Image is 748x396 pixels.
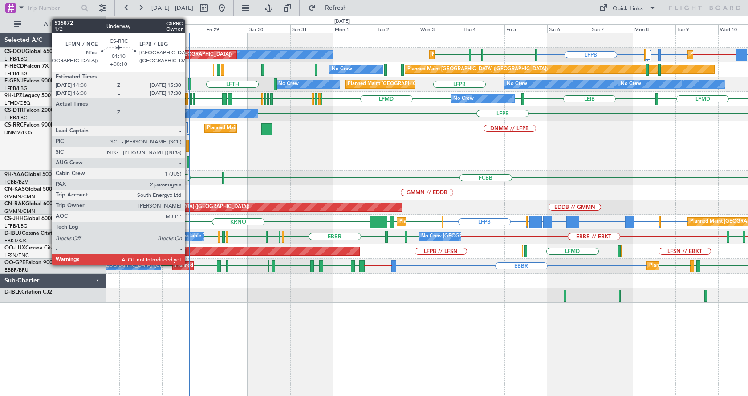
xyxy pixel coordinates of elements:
[4,172,55,177] a: 9H-YAAGlobal 5000
[4,208,35,215] a: GMMN/CMN
[4,129,32,136] a: DNMM/LOS
[111,92,131,106] div: No Crew
[4,93,22,98] span: 9H-LPZ
[4,78,57,84] a: F-GPNJFalcon 900EX
[4,49,56,54] a: CS-DOUGlobal 6500
[4,114,28,121] a: LFPB/LBG
[4,260,25,265] span: OO-GPE
[4,56,28,62] a: LFPB/LBG
[4,64,24,69] span: F-HECD
[4,108,24,113] span: CS-DTR
[4,290,52,295] a: D-IBLKCitation CJ2
[4,290,21,295] span: D-IBLK
[205,24,248,33] div: Fri 29
[4,179,28,185] a: FCBB/BZV
[91,48,232,61] div: Planned Maint [GEOGRAPHIC_DATA] ([GEOGRAPHIC_DATA])
[10,17,97,32] button: All Aircraft
[613,4,643,13] div: Quick Links
[4,245,25,251] span: OO-LUX
[4,85,28,92] a: LFPB/LBG
[164,230,306,243] div: A/C Unavailable [GEOGRAPHIC_DATA]-[GEOGRAPHIC_DATA]
[23,21,94,28] span: All Aircraft
[109,200,249,214] div: Planned Maint [GEOGRAPHIC_DATA] ([GEOGRAPHIC_DATA])
[4,231,70,236] a: D-IBLUCessna Citation M2
[4,187,25,192] span: CN-KAS
[4,187,55,192] a: CN-KASGlobal 5000
[332,63,352,76] div: No Crew
[4,49,25,54] span: CS-DOU
[419,24,461,33] div: Wed 3
[432,48,572,61] div: Planned Maint [GEOGRAPHIC_DATA] ([GEOGRAPHIC_DATA])
[4,93,51,98] a: 9H-LPZLegacy 500
[399,215,540,229] div: Planned Maint [GEOGRAPHIC_DATA] ([GEOGRAPHIC_DATA])
[4,223,28,229] a: LFPB/LBG
[4,201,25,207] span: CN-RAK
[4,216,54,221] a: CS-JHHGlobal 6000
[317,5,355,11] span: Refresh
[621,78,641,91] div: No Crew
[4,122,24,128] span: CS-RRC
[4,201,56,207] a: CN-RAKGlobal 6000
[504,24,547,33] div: Fri 5
[376,24,419,33] div: Tue 2
[4,64,49,69] a: F-HECDFalcon 7X
[633,24,675,33] div: Mon 8
[595,1,661,15] button: Quick Links
[175,259,336,273] div: Planned Maint [GEOGRAPHIC_DATA] ([GEOGRAPHIC_DATA] National)
[27,1,78,15] input: Trip Number
[79,259,228,273] div: No Crew [GEOGRAPHIC_DATA] ([GEOGRAPHIC_DATA] National)
[4,108,54,113] a: CS-DTRFalcon 2000
[407,63,548,76] div: Planned Maint [GEOGRAPHIC_DATA] ([GEOGRAPHIC_DATA])
[4,70,28,77] a: LFPB/LBG
[4,252,29,259] a: LFSN/ENC
[162,24,205,33] div: Thu 28
[590,24,633,33] div: Sun 7
[462,24,504,33] div: Thu 4
[333,24,376,33] div: Mon 1
[4,193,35,200] a: GMMN/CMN
[108,18,123,25] div: [DATE]
[4,231,22,236] span: D-IBLU
[507,78,527,91] div: No Crew
[675,24,718,33] div: Tue 9
[119,24,162,33] div: Wed 27
[304,1,358,15] button: Refresh
[4,172,24,177] span: 9H-YAA
[4,260,78,265] a: OO-GPEFalcon 900EX EASy II
[248,24,290,33] div: Sat 30
[290,24,333,33] div: Sun 31
[453,92,474,106] div: No Crew
[4,237,27,244] a: EBKT/KJK
[4,267,28,274] a: EBBR/BRU
[348,78,488,91] div: Planned Maint [GEOGRAPHIC_DATA] ([GEOGRAPHIC_DATA])
[421,230,570,243] div: No Crew [GEOGRAPHIC_DATA] ([GEOGRAPHIC_DATA] National)
[547,24,590,33] div: Sat 6
[334,18,350,25] div: [DATE]
[4,78,24,84] span: F-GPNJ
[151,4,193,12] span: [DATE] - [DATE]
[4,216,24,221] span: CS-JHH
[4,245,75,251] a: OO-LUXCessna Citation CJ4
[207,122,347,135] div: Planned Maint [GEOGRAPHIC_DATA] ([GEOGRAPHIC_DATA])
[278,78,299,91] div: No Crew
[4,122,57,128] a: CS-RRCFalcon 900LX
[4,100,30,106] a: LFMD/CEQ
